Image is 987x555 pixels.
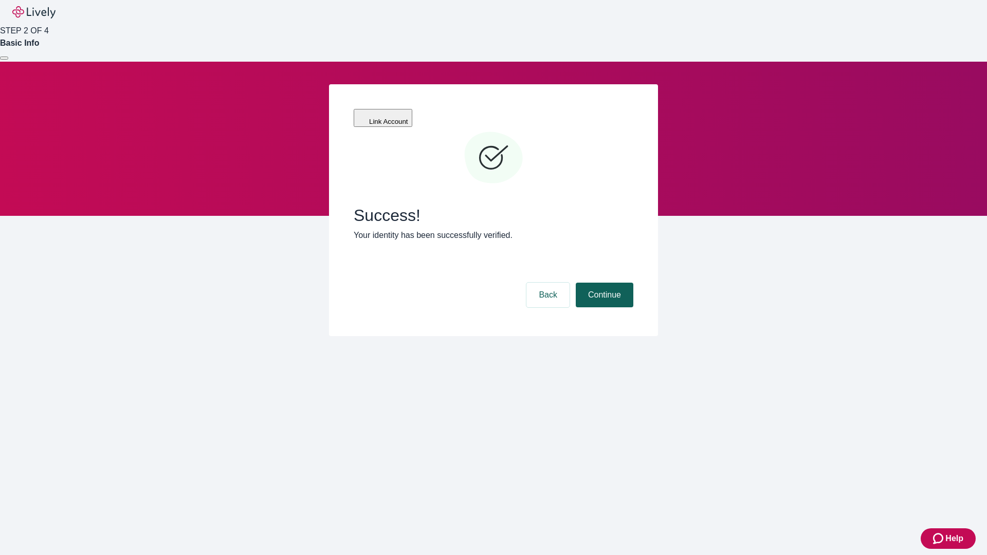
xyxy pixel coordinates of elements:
button: Back [526,283,570,307]
svg: Zendesk support icon [933,532,945,545]
button: Continue [576,283,633,307]
span: Success! [354,206,633,225]
button: Zendesk support iconHelp [921,528,976,549]
svg: Checkmark icon [463,127,524,189]
p: Your identity has been successfully verified. [354,229,633,242]
img: Lively [12,6,56,18]
span: Help [945,532,963,545]
button: Link Account [354,109,412,127]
